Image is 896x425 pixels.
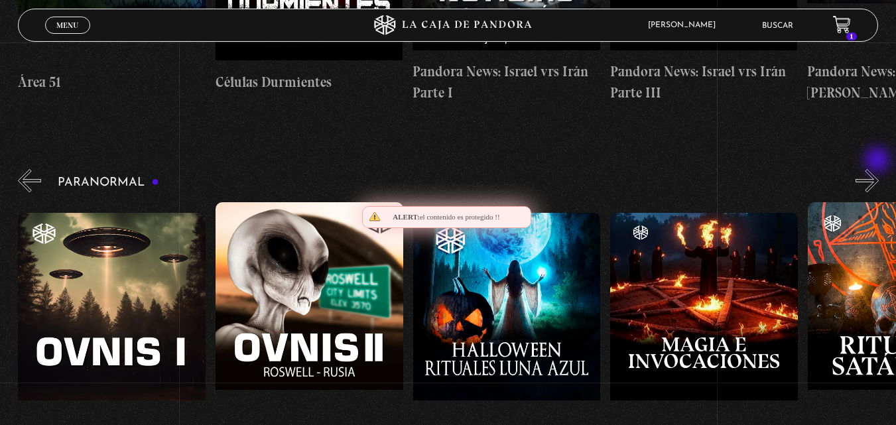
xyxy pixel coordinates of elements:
h3: Paranormal [58,176,159,189]
span: 1 [846,32,857,40]
h4: Área 51 [18,72,206,93]
span: Alert: [393,213,419,221]
h4: Pandora News: Israel vrs Irán Parte III [610,61,798,103]
a: 1 [833,16,851,34]
button: Next [856,169,879,192]
span: [PERSON_NAME] [641,21,729,29]
button: Previous [18,169,41,192]
span: Cerrar [52,32,83,42]
h4: Pandora News: Israel vrs Irán Parte I [413,61,600,103]
a: Buscar [762,22,793,30]
span: Menu [56,21,78,29]
div: el contenido es protegido !! [362,206,531,228]
h4: Células Durmientes [216,72,403,93]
